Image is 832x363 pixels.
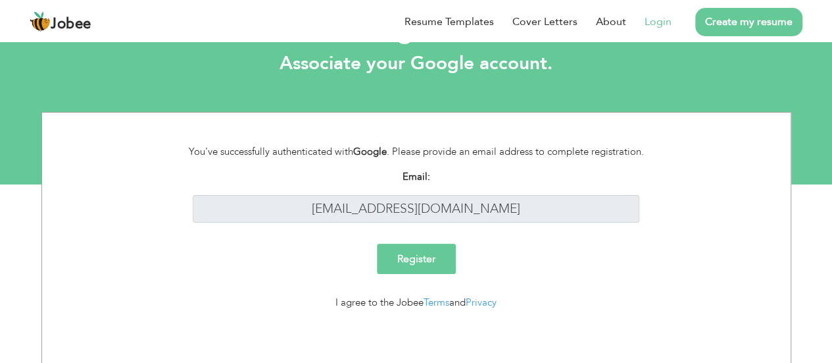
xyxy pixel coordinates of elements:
[353,145,387,158] strong: Google
[30,11,91,32] a: Jobee
[403,170,430,183] strong: Email:
[377,244,456,274] input: Register
[404,14,494,30] a: Resume Templates
[10,53,822,75] h3: Associate your Google account.
[645,14,672,30] a: Login
[51,17,91,32] span: Jobee
[695,8,802,36] a: Create my resume
[173,144,659,159] div: You've successfully authenticated with . Please provide an email address to complete registration.
[466,296,497,309] a: Privacy
[424,296,449,309] a: Terms
[512,14,577,30] a: Cover Letters
[173,295,659,310] div: I agree to the Jobee and
[596,14,626,30] a: About
[30,11,51,32] img: jobee.io
[193,195,639,223] input: Enter your email address
[10,13,822,47] h2: Register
